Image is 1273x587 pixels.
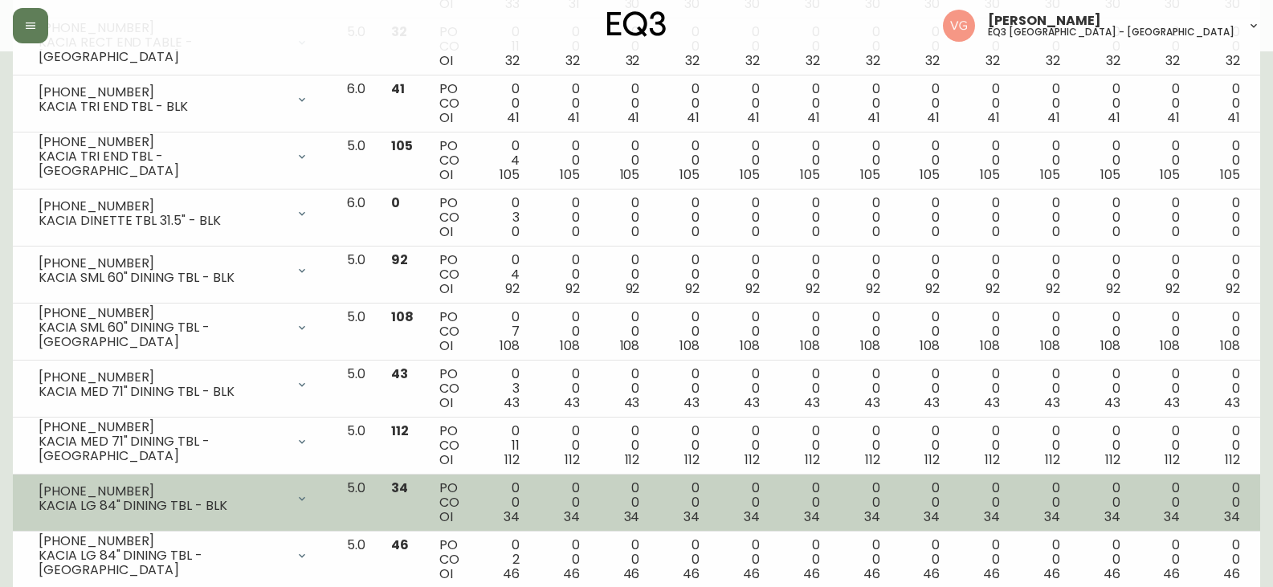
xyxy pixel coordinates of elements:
[39,199,286,214] div: [PHONE_NUMBER]
[1220,336,1240,355] span: 108
[485,25,520,68] div: 0 11
[1105,450,1120,469] span: 112
[439,450,453,469] span: OI
[905,82,940,125] div: 0 0
[864,508,880,526] span: 34
[1225,450,1240,469] span: 112
[485,82,520,125] div: 0 0
[740,165,760,184] span: 105
[806,51,820,70] span: 32
[745,51,760,70] span: 32
[545,253,580,296] div: 0 0
[439,393,453,412] span: OI
[867,108,880,127] span: 41
[800,165,820,184] span: 105
[485,196,520,239] div: 0 3
[1026,139,1060,182] div: 0 0
[39,484,286,499] div: [PHONE_NUMBER]
[26,424,321,459] div: [PHONE_NUMBER]KACIA MED 71" DINING TBL -[GEOGRAPHIC_DATA]
[665,139,700,182] div: 0 0
[439,367,459,410] div: PO CO
[1026,424,1060,467] div: 0 0
[26,310,321,345] div: [PHONE_NUMBER]KACIA SML 60" DINING TBL -[GEOGRAPHIC_DATA]
[39,149,286,178] div: KACIA TRI END TBL - [GEOGRAPHIC_DATA]
[560,165,580,184] span: 105
[905,481,940,524] div: 0 0
[26,82,321,117] div: [PHONE_NUMBER]KACIA TRI END TBL - BLK
[504,393,520,412] span: 43
[665,310,700,353] div: 0 0
[507,108,520,127] span: 41
[26,139,321,174] div: [PHONE_NUMBER]KACIA TRI END TBL - [GEOGRAPHIC_DATA]
[391,536,409,554] span: 46
[752,222,760,241] span: 0
[1232,222,1240,241] span: 0
[607,11,667,37] img: logo
[679,165,700,184] span: 105
[965,310,1000,353] div: 0 0
[1026,481,1060,524] div: 0 0
[26,25,321,60] div: [PHONE_NUMBER]KACIA RECT END TABLE - [GEOGRAPHIC_DATA]
[985,51,1000,70] span: 32
[785,253,820,296] div: 0 0
[1146,310,1181,353] div: 0 0
[1206,367,1240,410] div: 0 0
[846,481,880,524] div: 0 0
[564,393,580,412] span: 43
[924,508,940,526] span: 34
[846,82,880,125] div: 0 0
[1040,165,1060,184] span: 105
[391,251,408,269] span: 92
[665,253,700,296] div: 0 0
[567,108,580,127] span: 41
[39,271,286,285] div: KACIA SML 60" DINING TBL - BLK
[1206,196,1240,239] div: 0 0
[334,475,378,532] td: 5.0
[620,336,640,355] span: 108
[39,434,286,463] div: KACIA MED 71" DINING TBL -[GEOGRAPHIC_DATA]
[965,424,1000,467] div: 0 0
[992,222,1000,241] span: 0
[924,450,940,469] span: 112
[1100,336,1120,355] span: 108
[692,222,700,241] span: 0
[785,25,820,68] div: 0 0
[1112,222,1120,241] span: 0
[39,548,286,577] div: KACIA LG 84" DINING TBL - [GEOGRAPHIC_DATA]
[685,279,700,298] span: 92
[624,393,640,412] span: 43
[965,196,1000,239] div: 0 0
[1146,196,1181,239] div: 0 0
[872,222,880,241] span: 0
[627,108,640,127] span: 41
[846,367,880,410] div: 0 0
[26,253,321,288] div: [PHONE_NUMBER]KACIA SML 60" DINING TBL - BLK
[505,51,520,70] span: 32
[39,306,286,320] div: [PHONE_NUMBER]
[920,165,940,184] span: 105
[1206,310,1240,353] div: 0 0
[545,310,580,353] div: 0 0
[545,82,580,125] div: 0 0
[1165,279,1180,298] span: 92
[965,82,1000,125] div: 0 0
[626,279,640,298] span: 92
[905,196,940,239] div: 0 0
[1046,51,1060,70] span: 32
[545,367,580,410] div: 0 0
[1146,424,1181,467] div: 0 0
[804,393,820,412] span: 43
[39,256,286,271] div: [PHONE_NUMBER]
[860,336,880,355] span: 108
[631,222,639,241] span: 0
[1206,253,1240,296] div: 0 0
[1146,367,1181,410] div: 0 0
[965,139,1000,182] div: 0 0
[806,279,820,298] span: 92
[846,196,880,239] div: 0 0
[39,214,286,228] div: KACIA DINETTE TBL 31.5" - BLK
[439,253,459,296] div: PO CO
[625,450,640,469] span: 112
[1044,393,1060,412] span: 43
[606,538,640,581] div: 0 0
